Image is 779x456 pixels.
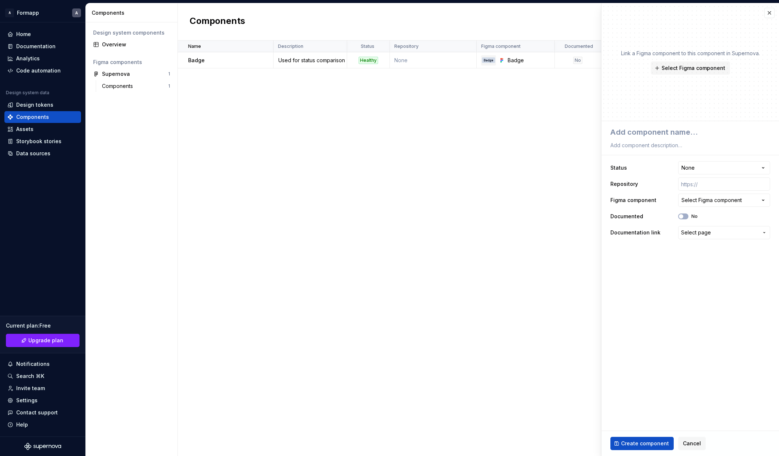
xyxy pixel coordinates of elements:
[92,9,175,17] div: Components
[4,40,81,52] a: Documentation
[16,101,53,109] div: Design tokens
[683,440,701,447] span: Cancel
[168,83,170,89] div: 1
[481,43,521,49] p: Figma component
[4,65,81,77] a: Code automation
[678,177,770,191] input: https://
[4,148,81,159] a: Data sources
[16,397,38,404] div: Settings
[508,57,550,64] div: Badge
[610,437,674,450] button: Create component
[4,111,81,123] a: Components
[4,28,81,40] a: Home
[6,334,80,347] a: Upgrade plan
[610,164,627,172] label: Status
[651,61,730,75] button: Select Figma component
[16,360,50,368] div: Notifications
[610,213,643,220] label: Documented
[361,43,374,49] p: Status
[16,409,58,416] div: Contact support
[17,9,39,17] div: Formapp
[102,41,170,48] div: Overview
[621,440,669,447] span: Create component
[482,57,495,63] img: Badge
[4,370,81,382] button: Search ⌘K
[93,59,170,66] div: Figma components
[16,55,40,62] div: Analytics
[16,113,49,121] div: Components
[168,71,170,77] div: 1
[678,437,706,450] button: Cancel
[16,372,44,380] div: Search ⌘K
[4,407,81,418] button: Contact support
[93,29,170,36] div: Design system components
[99,80,173,92] a: Components1
[691,213,698,219] label: No
[102,70,130,78] div: Supernova
[6,322,80,329] div: Current plan : Free
[621,50,760,57] p: Link a Figma component to this component in Supernova.
[4,358,81,370] button: Notifications
[90,39,173,50] a: Overview
[678,226,770,239] button: Select page
[610,180,638,188] label: Repository
[359,57,378,64] div: Healthy
[24,443,61,450] svg: Supernova Logo
[16,138,61,145] div: Storybook stories
[678,194,770,207] button: Select Figma component
[6,90,49,96] div: Design system data
[681,229,711,236] span: Select page
[274,57,346,64] div: Used for status comparison
[662,64,725,72] span: Select Figma component
[16,421,28,428] div: Help
[573,57,582,64] div: No
[16,67,61,74] div: Code automation
[188,43,201,49] p: Name
[16,385,45,392] div: Invite team
[4,395,81,406] a: Settings
[90,68,173,80] a: Supernova1
[5,8,14,17] div: A
[1,5,84,21] button: AFormappA
[16,150,50,157] div: Data sources
[681,197,742,204] div: Select Figma component
[190,15,245,28] h2: Components
[4,53,81,64] a: Analytics
[16,126,34,133] div: Assets
[565,43,593,49] p: Documented
[390,52,477,68] td: None
[28,337,63,344] span: Upgrade plan
[4,123,81,135] a: Assets
[278,43,303,49] p: Description
[4,135,81,147] a: Storybook stories
[16,43,56,50] div: Documentation
[610,229,660,236] label: Documentation link
[75,10,78,16] div: A
[4,419,81,431] button: Help
[188,57,205,64] p: Badge
[4,99,81,111] a: Design tokens
[4,382,81,394] a: Invite team
[16,31,31,38] div: Home
[102,82,136,90] div: Components
[610,197,656,204] label: Figma component
[394,43,419,49] p: Repository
